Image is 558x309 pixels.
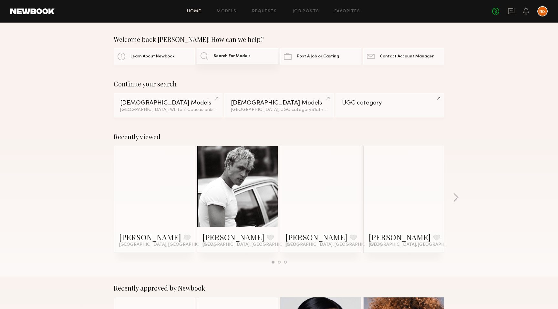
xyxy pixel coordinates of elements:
span: [GEOGRAPHIC_DATA], [GEOGRAPHIC_DATA] [285,242,382,247]
a: [PERSON_NAME] [202,232,264,242]
span: [GEOGRAPHIC_DATA], [GEOGRAPHIC_DATA] [369,242,465,247]
span: [GEOGRAPHIC_DATA], [GEOGRAPHIC_DATA] [202,242,299,247]
a: [PERSON_NAME] [119,232,181,242]
div: Continue your search [114,80,444,88]
span: Post A Job or Casting [297,55,339,59]
a: Home [187,9,201,14]
a: Job Posts [293,9,319,14]
div: [GEOGRAPHIC_DATA], UGC category [231,108,327,112]
span: Search For Models [213,54,251,58]
a: [PERSON_NAME] [285,232,347,242]
a: Favorites [335,9,360,14]
div: [DEMOGRAPHIC_DATA] Models [120,100,216,106]
div: [DEMOGRAPHIC_DATA] Models [231,100,327,106]
span: & 2 other filter s [210,108,241,112]
div: Recently viewed [114,133,444,141]
a: Learn About Newbook [114,48,195,65]
span: [GEOGRAPHIC_DATA], [GEOGRAPHIC_DATA] [119,242,215,247]
a: Models [217,9,236,14]
a: Post A Job or Casting [280,48,361,65]
a: Requests [252,9,277,14]
span: & 1 other filter [311,108,339,112]
a: [DEMOGRAPHIC_DATA] Models[GEOGRAPHIC_DATA], White / Caucasian&2other filters [114,93,222,117]
a: [DEMOGRAPHIC_DATA] Models[GEOGRAPHIC_DATA], UGC category&1other filter [224,93,333,117]
div: [GEOGRAPHIC_DATA], White / Caucasian [120,108,216,112]
div: UGC category [342,100,438,106]
div: Recently approved by Newbook [114,284,444,292]
span: Contact Account Manager [380,55,434,59]
a: Search For Models [197,48,278,64]
a: [PERSON_NAME] [369,232,431,242]
div: Welcome back [PERSON_NAME]! How can we help? [114,35,444,43]
a: UGC category [336,93,444,117]
a: Contact Account Manager [363,48,444,65]
span: Learn About Newbook [130,55,175,59]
